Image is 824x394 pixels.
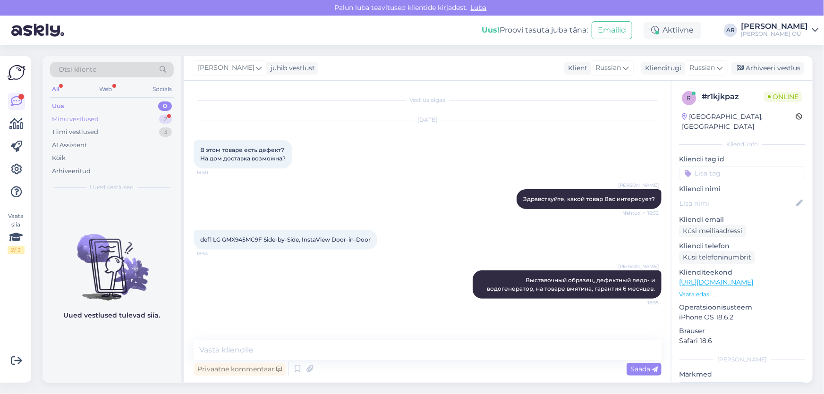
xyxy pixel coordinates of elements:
span: Russian [689,63,715,73]
div: Socials [151,83,174,95]
div: Vestlus algas [194,96,662,104]
span: Uued vestlused [90,183,134,192]
div: 3 [159,127,172,137]
p: Kliendi email [679,215,805,225]
input: Lisa tag [679,166,805,180]
p: iPhone OS 18.6.2 [679,312,805,322]
div: AI Assistent [52,141,87,150]
div: [GEOGRAPHIC_DATA], [GEOGRAPHIC_DATA] [682,112,796,132]
span: 18:50 [196,169,232,176]
p: Operatsioonisüsteem [679,302,805,312]
b: Uus! [482,25,500,34]
div: 2 [159,115,172,124]
div: [DATE] [194,116,662,124]
span: Здравствуйте, какой товар Вас интересует? [523,195,655,202]
div: Kõik [52,153,66,163]
span: r [687,94,691,101]
span: Выставочный образец, дефектный ледо- и водогенератор, на товаре вмятина, гарантия 6 месяцев. [487,277,656,292]
div: Küsi telefoninumbrit [679,251,755,264]
div: Web [98,83,114,95]
p: Kliendi telefon [679,241,805,251]
div: juhib vestlust [267,63,315,73]
p: Safari 18.6 [679,336,805,346]
span: Online [764,92,802,102]
div: 0 [158,101,172,111]
img: No chats [42,217,181,302]
div: AR [724,24,737,37]
div: Proovi tasuta juba täna: [482,25,588,36]
div: Privaatne kommentaar [194,363,286,376]
div: Vaata siia [8,212,25,254]
div: Kliendi info [679,140,805,149]
button: Emailid [592,21,632,39]
p: Kliendi nimi [679,184,805,194]
span: Nähtud ✓ 18:52 [622,210,659,217]
p: Brauser [679,326,805,336]
input: Lisa nimi [680,198,794,209]
span: Saada [630,365,658,373]
span: 18:55 [623,299,659,306]
span: [PERSON_NAME] [618,182,659,189]
span: [PERSON_NAME] [618,263,659,270]
div: Uus [52,101,64,111]
div: Arhiveeritud [52,167,91,176]
img: Askly Logo [8,64,25,82]
div: # r1kjkpaz [702,91,764,102]
div: Aktiivne [644,22,701,39]
div: [PERSON_NAME] OÜ [741,30,808,38]
div: Arhiveeri vestlus [731,62,804,75]
p: Klienditeekond [679,268,805,277]
div: 2 / 3 [8,246,25,254]
a: [PERSON_NAME][PERSON_NAME] OÜ [741,23,818,38]
span: 18:54 [196,250,232,257]
span: Luba [468,3,490,12]
div: Minu vestlused [52,115,99,124]
p: Märkmed [679,369,805,379]
a: [URL][DOMAIN_NAME] [679,278,753,286]
span: Otsi kliente [59,65,96,75]
div: [PERSON_NAME] [679,355,805,364]
div: Klient [564,63,587,73]
span: [PERSON_NAME] [198,63,254,73]
div: [PERSON_NAME] [741,23,808,30]
div: Klienditugi [641,63,681,73]
p: Vaata edasi ... [679,290,805,299]
p: Kliendi tag'id [679,154,805,164]
div: Tiimi vestlused [52,127,98,137]
p: Uued vestlused tulevad siia. [64,310,161,320]
span: def1 LG GMX945MC9F Side-by-Side, InstaView Door-in-Door [200,236,371,243]
div: Küsi meiliaadressi [679,225,746,237]
span: В этом товаре есть дефект? На дом доставка возможна? [200,146,286,162]
span: Russian [595,63,621,73]
div: All [50,83,61,95]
